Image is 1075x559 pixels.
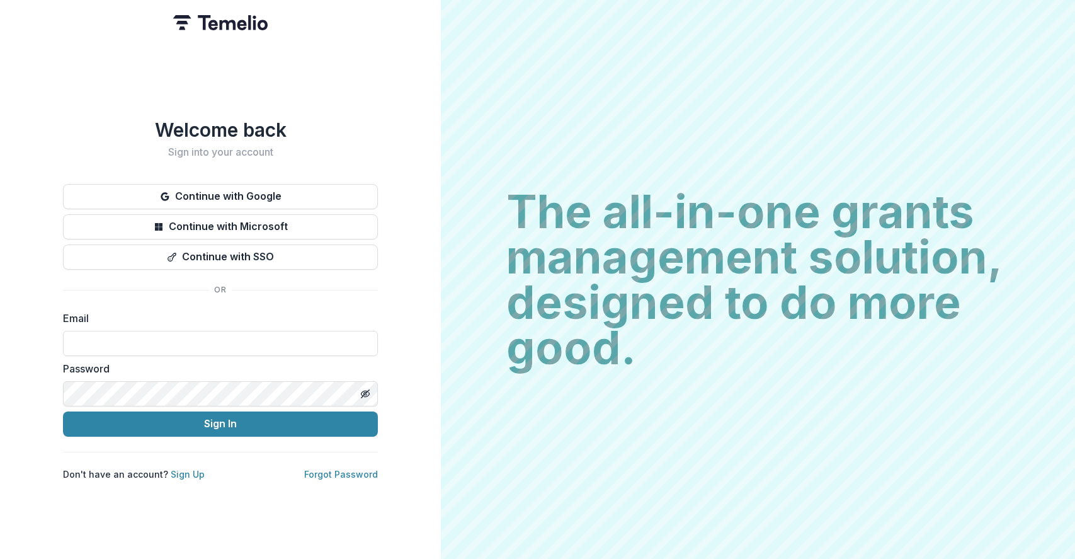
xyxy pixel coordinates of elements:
[63,468,205,481] p: Don't have an account?
[63,412,378,437] button: Sign In
[173,15,268,30] img: Temelio
[63,245,378,270] button: Continue with SSO
[63,118,378,141] h1: Welcome back
[63,311,370,326] label: Email
[63,184,378,209] button: Continue with Google
[304,469,378,480] a: Forgot Password
[171,469,205,480] a: Sign Up
[63,361,370,376] label: Password
[355,384,375,404] button: Toggle password visibility
[63,214,378,239] button: Continue with Microsoft
[63,146,378,158] h2: Sign into your account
